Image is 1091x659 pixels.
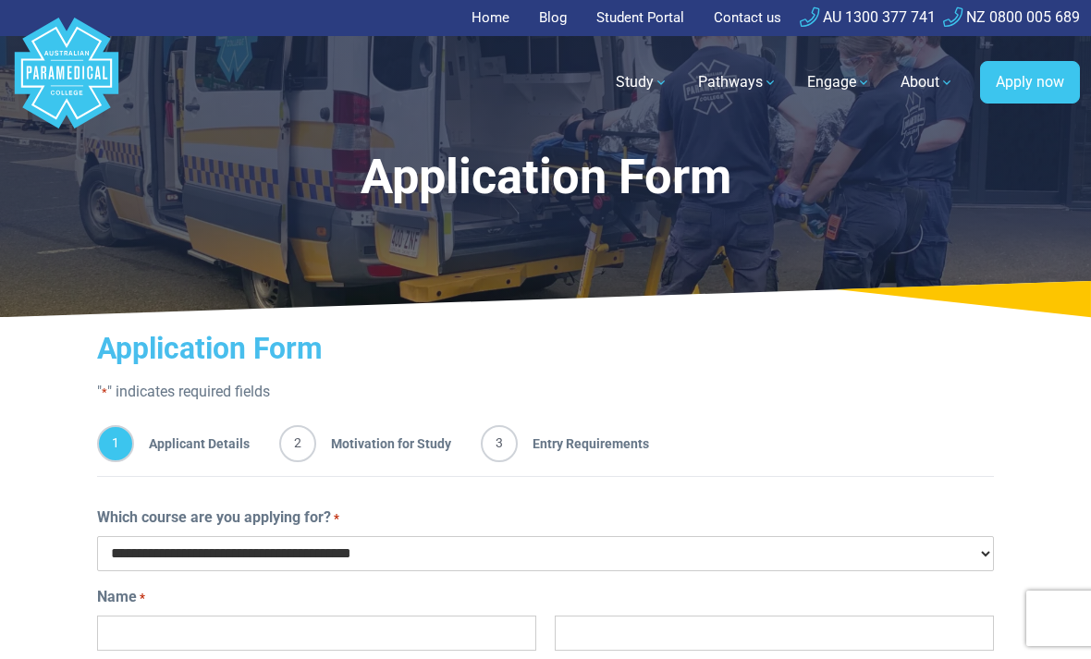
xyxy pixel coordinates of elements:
[145,148,947,206] h1: Application Form
[518,425,649,462] span: Entry Requirements
[11,36,122,129] a: Australian Paramedical College
[481,425,518,462] span: 3
[687,56,789,108] a: Pathways
[97,381,994,403] p: " " indicates required fields
[97,586,994,608] legend: Name
[889,56,965,108] a: About
[800,8,936,26] a: AU 1300 377 741
[134,425,250,462] span: Applicant Details
[796,56,882,108] a: Engage
[316,425,451,462] span: Motivation for Study
[97,506,339,529] label: Which course are you applying for?
[605,56,680,108] a: Study
[97,331,994,366] h2: Application Form
[279,425,316,462] span: 2
[943,8,1080,26] a: NZ 0800 005 689
[97,425,134,462] span: 1
[980,61,1080,104] a: Apply now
